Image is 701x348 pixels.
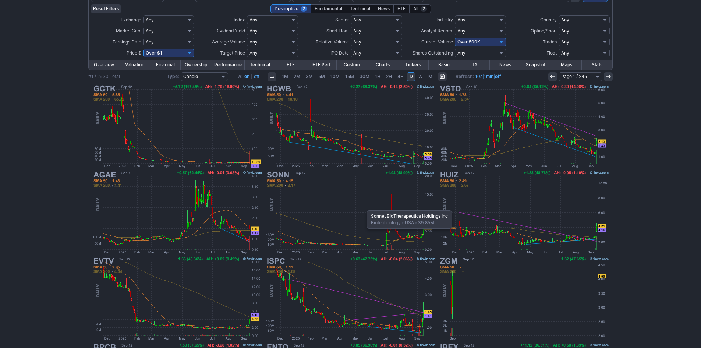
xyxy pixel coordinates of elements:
[407,72,415,81] a: D
[421,6,427,12] span: 2
[337,60,367,70] a: Custom
[551,60,582,70] a: Maps
[91,169,263,256] img: AGAE - Allied Gaming & Entertainment Inc - Stock Price Chart
[215,28,245,34] span: Dividend Yield
[383,72,394,81] a: 2H
[275,60,306,70] a: ETF
[438,72,447,81] button: Range
[301,6,307,12] span: 2
[127,50,141,56] span: Price $
[318,74,325,79] span: 5M
[401,220,405,225] span: •
[265,169,437,256] img: SONN - Sonnet BioTherapeutics Holdings Inc - Stock Price Chart
[116,28,141,34] span: Market Cap.
[456,73,501,80] span: | |
[543,39,557,45] span: Trades
[546,50,557,56] span: Float
[367,210,452,229] div: Biotechnology USA 39.85M
[459,60,490,70] a: TA
[91,256,263,342] img: EVTV - Envirotech Vehicles Inc - Stock Price Chart
[428,74,432,79] span: M
[414,220,418,225] span: •
[540,17,557,22] span: Country
[438,256,610,342] img: ZGM - Zenta Group Co. Ltd - Stock Price Chart
[436,17,453,22] span: Industry
[254,74,259,79] a: off
[393,4,410,13] div: ETF
[244,74,249,79] a: on
[294,74,300,79] span: 2M
[220,50,245,56] span: Target Price
[409,4,431,13] div: All
[291,72,303,81] a: 2M
[234,17,245,22] span: Index
[410,74,413,79] span: D
[91,4,121,13] button: Reset Filters
[251,74,252,79] span: |
[211,60,245,70] a: Performance
[265,256,437,342] img: ISPC - iSpecimen Inc - Stock Price Chart
[416,72,425,81] a: W
[429,60,459,70] a: Basic
[421,39,453,45] span: Current Volume
[345,74,354,79] span: 15M
[279,72,291,81] a: 1M
[397,74,404,79] span: 4H
[531,28,557,34] span: Option/Short
[490,60,520,70] a: News
[484,74,493,79] a: 1min
[372,72,383,81] a: 1H
[582,60,612,70] a: Stats
[367,60,398,70] a: Charts
[374,4,394,13] div: News
[121,17,141,22] span: Exchange
[413,50,453,56] span: Shares Outstanding
[326,28,349,34] span: Short Float
[181,60,211,70] a: Ownership
[421,28,453,34] span: Analyst Recom.
[113,39,141,45] span: Earnings Date
[328,72,342,81] a: 10M
[311,4,346,13] div: Fundamental
[495,74,501,79] a: off
[386,74,392,79] span: 2H
[245,60,275,70] a: Technical
[265,83,437,169] img: HCWB - HCW Biologics Inc - Stock Price Chart
[438,169,610,256] img: HUIZ - Huize Holding Ltd ADR - Stock Price Chart
[426,72,435,81] a: M
[212,39,245,45] span: Average Volume
[418,74,423,79] span: W
[88,73,120,80] div: #1 / 2930 Total
[371,213,448,219] b: Sonnet BioTherapeutics Holdings Inc
[167,74,179,79] b: Type:
[89,60,119,70] a: Overview
[236,74,243,79] b: TA:
[343,72,357,81] a: 15M
[475,74,482,79] a: 10s
[357,72,372,81] a: 30M
[330,74,340,79] span: 10M
[306,60,337,70] a: ETF Perf
[360,74,369,79] span: 30M
[335,17,349,22] span: Sector
[316,39,349,45] span: Relative Volume
[316,72,328,81] a: 5M
[303,72,315,81] a: 3M
[456,74,474,79] b: Refresh:
[306,74,313,79] span: 3M
[268,72,276,81] button: Interval
[346,4,374,13] div: Technical
[119,60,150,70] a: Valuation
[398,60,428,70] a: Tickers
[91,83,263,169] img: GCTK - GlucoTrack Inc - Stock Price Chart
[270,4,311,13] div: Descriptive
[375,74,380,79] span: 1H
[395,72,406,81] a: 4H
[150,60,181,70] a: Financial
[520,60,551,70] a: Snapshot
[330,50,349,56] span: IPO Date
[282,74,288,79] span: 1M
[438,83,610,169] img: VSTD - Vestand Inc - Stock Price Chart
